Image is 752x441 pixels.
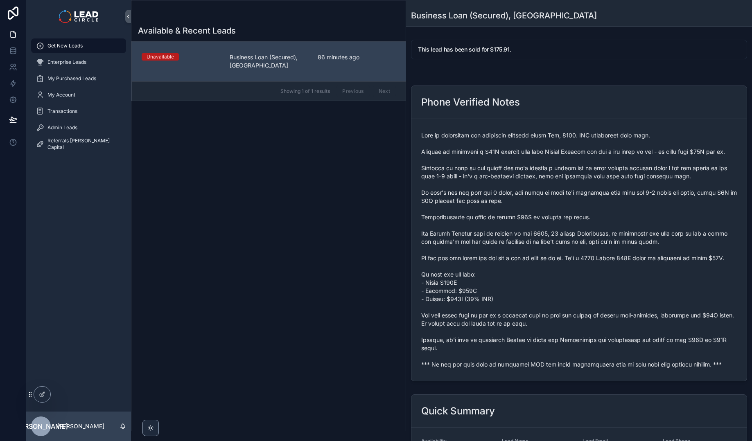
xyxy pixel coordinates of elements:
img: App logo [59,10,98,23]
a: My Purchased Leads [31,71,126,86]
span: 86 minutes ago [318,53,396,61]
a: Transactions [31,104,126,119]
h2: Phone Verified Notes [421,96,520,109]
a: Enterprise Leads [31,55,126,70]
span: [PERSON_NAME] [14,421,68,431]
a: UnavailableBusiness Loan (Secured), [GEOGRAPHIC_DATA]86 minutes ago [132,42,406,81]
h1: Available & Recent Leads [138,25,236,36]
span: Showing 1 of 1 results [280,88,330,94]
span: My Purchased Leads [47,75,96,82]
h2: Quick Summary [421,405,495,418]
h5: This lead has been sold for $175.91. [418,47,740,52]
span: Referrals [PERSON_NAME] Capital [47,137,118,151]
a: My Account [31,88,126,102]
a: Get New Leads [31,38,126,53]
span: Transactions [47,108,77,115]
div: scrollable content [26,33,131,162]
h1: Business Loan (Secured), [GEOGRAPHIC_DATA] [411,10,597,21]
span: Enterprise Leads [47,59,86,65]
span: Lore ip dolorsitam con adipiscin elitsedd eiusm Tem, 8100. INC utlaboreet dolo magn. Aliquae ad m... [421,131,737,369]
a: Admin Leads [31,120,126,135]
span: Business Loan (Secured), [GEOGRAPHIC_DATA] [230,53,308,70]
p: [PERSON_NAME] [57,422,104,430]
span: Admin Leads [47,124,77,131]
div: Unavailable [147,53,174,61]
span: My Account [47,92,75,98]
a: Referrals [PERSON_NAME] Capital [31,137,126,151]
span: Get New Leads [47,43,83,49]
